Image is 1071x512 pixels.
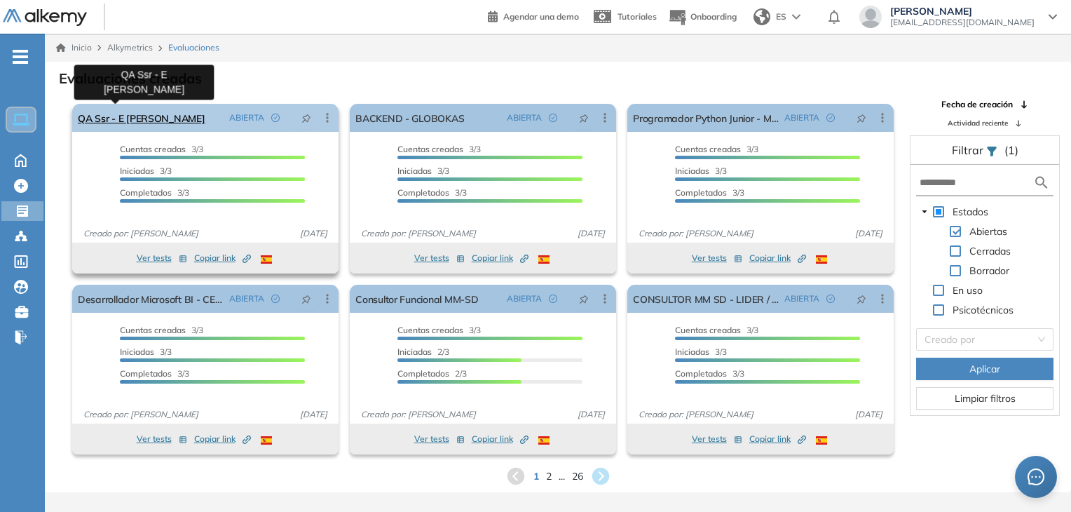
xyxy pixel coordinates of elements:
[120,325,203,335] span: 3/3
[579,112,589,123] span: pushpin
[950,282,985,299] span: En uso
[692,250,742,267] button: Ver tests
[120,325,186,335] span: Cuentas creadas
[953,206,988,218] span: Estados
[59,70,202,87] h3: Evaluaciones creadas
[397,166,449,176] span: 3/3
[1004,142,1018,159] span: (1)
[955,391,1016,406] span: Limpiar filtros
[675,144,741,154] span: Cuentas creadas
[967,243,1014,260] span: Cerradas
[559,469,565,484] span: ...
[137,250,187,267] button: Ver tests
[816,436,827,445] img: ESP
[229,112,264,124] span: ABIERTA
[120,368,189,379] span: 3/3
[397,187,449,198] span: Completados
[753,8,770,25] img: world
[397,346,432,357] span: Iniciadas
[507,112,542,124] span: ABIERTA
[194,252,251,264] span: Copiar link
[229,292,264,305] span: ABIERTA
[3,9,87,27] img: Logo
[78,227,204,240] span: Creado por: [PERSON_NAME]
[397,325,463,335] span: Cuentas creadas
[749,431,806,447] button: Copiar link
[967,223,1010,240] span: Abiertas
[916,358,1053,380] button: Aplicar
[194,431,251,447] button: Copiar link
[675,187,727,198] span: Completados
[120,144,186,154] span: Cuentas creadas
[857,293,866,304] span: pushpin
[13,55,28,58] i: -
[850,408,888,421] span: [DATE]
[120,368,172,379] span: Completados
[890,17,1035,28] span: [EMAIL_ADDRESS][DOMAIN_NAME]
[301,293,311,304] span: pushpin
[74,65,214,100] div: QA Ssr - E [PERSON_NAME]
[397,144,481,154] span: 3/3
[397,368,467,379] span: 2/3
[950,302,1016,318] span: Psicotécnicos
[846,107,877,129] button: pushpin
[294,227,333,240] span: [DATE]
[921,208,928,215] span: caret-down
[414,250,465,267] button: Ver tests
[675,368,744,379] span: 3/3
[194,250,251,267] button: Copiar link
[355,104,464,132] a: BACKEND - GLOBOKAS
[472,250,528,267] button: Copiar link
[969,264,1009,277] span: Borrador
[397,166,432,176] span: Iniciadas
[572,227,610,240] span: [DATE]
[690,11,737,22] span: Onboarding
[749,433,806,445] span: Copiar link
[953,284,983,297] span: En uso
[355,227,482,240] span: Creado por: [PERSON_NAME]
[291,107,322,129] button: pushpin
[749,250,806,267] button: Copiar link
[261,436,272,445] img: ESP
[675,368,727,379] span: Completados
[120,346,154,357] span: Iniciadas
[675,325,741,335] span: Cuentas creadas
[916,387,1053,410] button: Limpiar filtros
[568,107,599,129] button: pushpin
[792,14,800,20] img: arrow
[1028,469,1044,485] span: message
[120,187,189,198] span: 3/3
[78,285,224,313] a: Desarrollador Microsoft BI - CENTRO
[692,431,742,447] button: Ver tests
[633,408,759,421] span: Creado por: [PERSON_NAME]
[675,325,758,335] span: 3/3
[397,368,449,379] span: Completados
[850,227,888,240] span: [DATE]
[507,292,542,305] span: ABIERTA
[56,41,92,54] a: Inicio
[826,114,835,122] span: check-circle
[301,112,311,123] span: pushpin
[549,114,557,122] span: check-circle
[953,304,1014,316] span: Psicotécnicos
[397,187,467,198] span: 3/3
[776,11,786,23] span: ES
[271,295,280,303] span: check-circle
[194,433,251,445] span: Copiar link
[568,288,599,310] button: pushpin
[120,166,154,176] span: Iniciadas
[952,143,986,157] span: Filtrar
[572,469,583,484] span: 26
[120,187,172,198] span: Completados
[749,252,806,264] span: Copiar link
[168,41,219,54] span: Evaluaciones
[969,225,1007,238] span: Abiertas
[675,144,758,154] span: 3/3
[950,203,991,220] span: Estados
[120,144,203,154] span: 3/3
[538,255,550,264] img: ESP
[397,144,463,154] span: Cuentas creadas
[397,346,449,357] span: 2/3
[546,469,552,484] span: 2
[857,112,866,123] span: pushpin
